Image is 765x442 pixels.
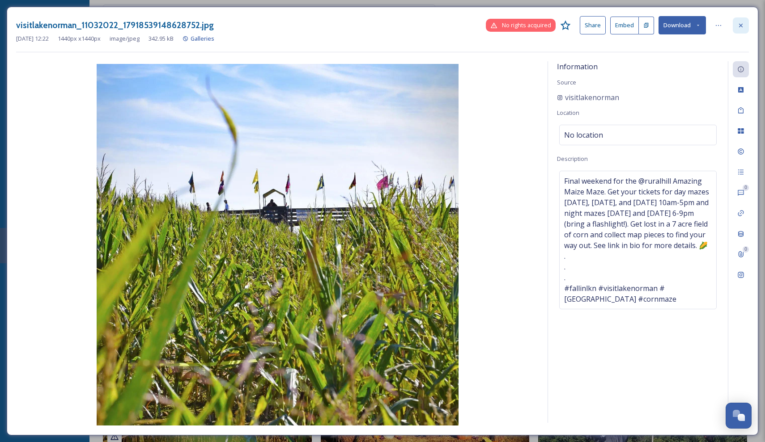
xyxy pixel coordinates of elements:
[565,92,619,103] span: visitlakenorman
[659,16,706,34] button: Download
[743,185,749,191] div: 0
[580,16,606,34] button: Share
[610,17,639,34] button: Embed
[16,34,49,43] span: [DATE] 12:22
[743,246,749,253] div: 0
[110,34,140,43] span: image/jpeg
[557,109,579,117] span: Location
[191,34,214,42] span: Galleries
[557,62,598,72] span: Information
[726,403,752,429] button: Open Chat
[557,92,619,103] a: visitlakenorman
[16,19,214,32] h3: visitlakenorman_11032022_17918539148628752.jpg
[16,64,539,425] img: 5222cf8d-3089-fce7-4c23-c02123606777.jpg
[564,176,712,304] span: Final weekend for the @ruralhill Amazing Maize Maze. Get your tickets for day mazes [DATE], [DATE...
[58,34,101,43] span: 1440 px x 1440 px
[557,155,588,163] span: Description
[502,21,551,29] span: No rights acquired
[564,130,603,140] span: No location
[149,34,174,43] span: 342.95 kB
[557,78,576,86] span: Source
